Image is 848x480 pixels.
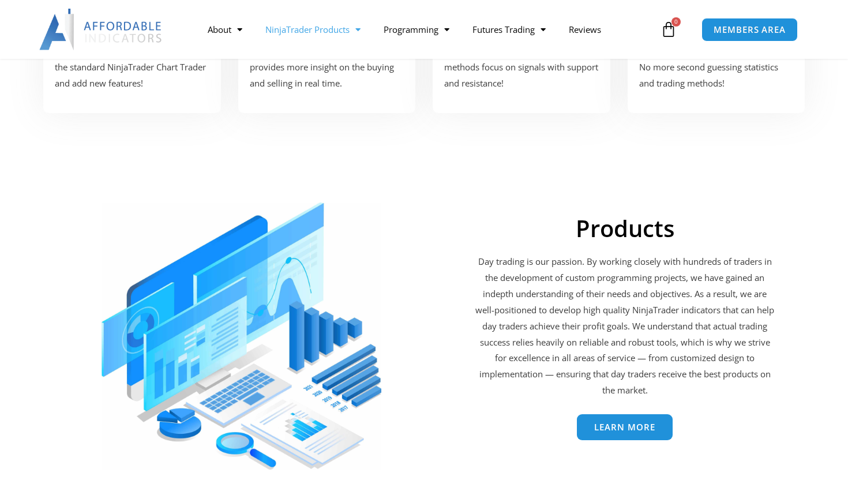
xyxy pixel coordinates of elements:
[671,17,681,27] span: 0
[474,254,776,399] p: Day trading is our passion. By working closely with hundreds of traders in the development of cus...
[196,16,254,43] a: About
[39,9,163,50] img: LogoAI | Affordable Indicators – NinjaTrader
[254,16,372,43] a: NinjaTrader Products
[577,414,673,440] a: Learn More
[701,18,798,42] a: MEMBERS AREA
[372,16,461,43] a: Programming
[474,215,776,242] h2: Products
[557,16,613,43] a: Reviews
[461,16,557,43] a: Futures Trading
[196,16,658,43] nav: Menu
[714,25,786,34] span: MEMBERS AREA
[594,423,655,432] span: Learn More
[102,202,381,470] img: ProductsSection 1 scaled | Affordable Indicators – NinjaTrader
[643,13,694,46] a: 0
